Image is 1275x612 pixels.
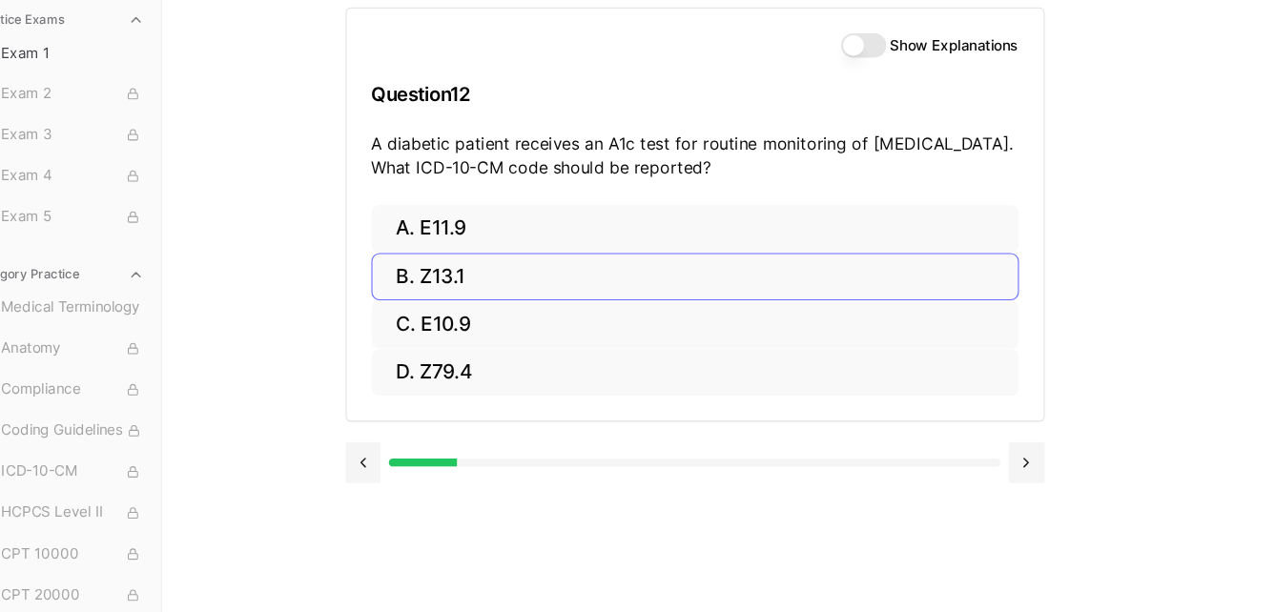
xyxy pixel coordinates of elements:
[42,489,175,510] span: HCPCS Level II
[42,298,175,319] span: Medical Terminology
[42,138,175,159] span: Exam 3
[34,294,182,324] button: Medical Terminology
[385,145,986,191] p: A diabetic patient receives an A1c test for routine monitoring of [MEDICAL_DATA]. What ICD-10-CM ...
[34,210,182,240] button: Exam 5
[34,446,182,477] button: ICD-10-CM
[42,337,175,357] span: Anatomy
[42,63,175,82] span: Exam 1
[34,172,182,202] button: Exam 4
[34,57,182,88] button: Exam 1
[42,413,175,434] span: Coding Guidelines
[34,133,182,164] button: Exam 3
[34,370,182,400] button: Compliance
[34,522,182,553] button: CPT 10000
[34,95,182,126] button: Exam 2
[42,375,175,396] span: Compliance
[42,451,175,472] span: ICD-10-CM
[385,83,986,139] h3: Question 12
[867,59,986,72] label: Show Explanations
[42,527,175,548] span: CPT 10000
[42,214,175,235] span: Exam 5
[34,484,182,515] button: HCPCS Level II
[42,176,175,197] span: Exam 4
[34,561,182,591] button: CPT 20000
[8,27,182,57] button: Practice Exams
[385,258,986,303] button: B. Z13.1
[34,332,182,362] button: Anatomy
[42,100,175,121] span: Exam 2
[34,408,182,439] button: Coding Guidelines
[385,302,986,347] button: C. E10.9
[8,263,182,294] button: Category Practice
[385,214,986,258] button: A. E11.9
[385,347,986,392] button: D. Z79.4
[42,565,175,586] span: CPT 20000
